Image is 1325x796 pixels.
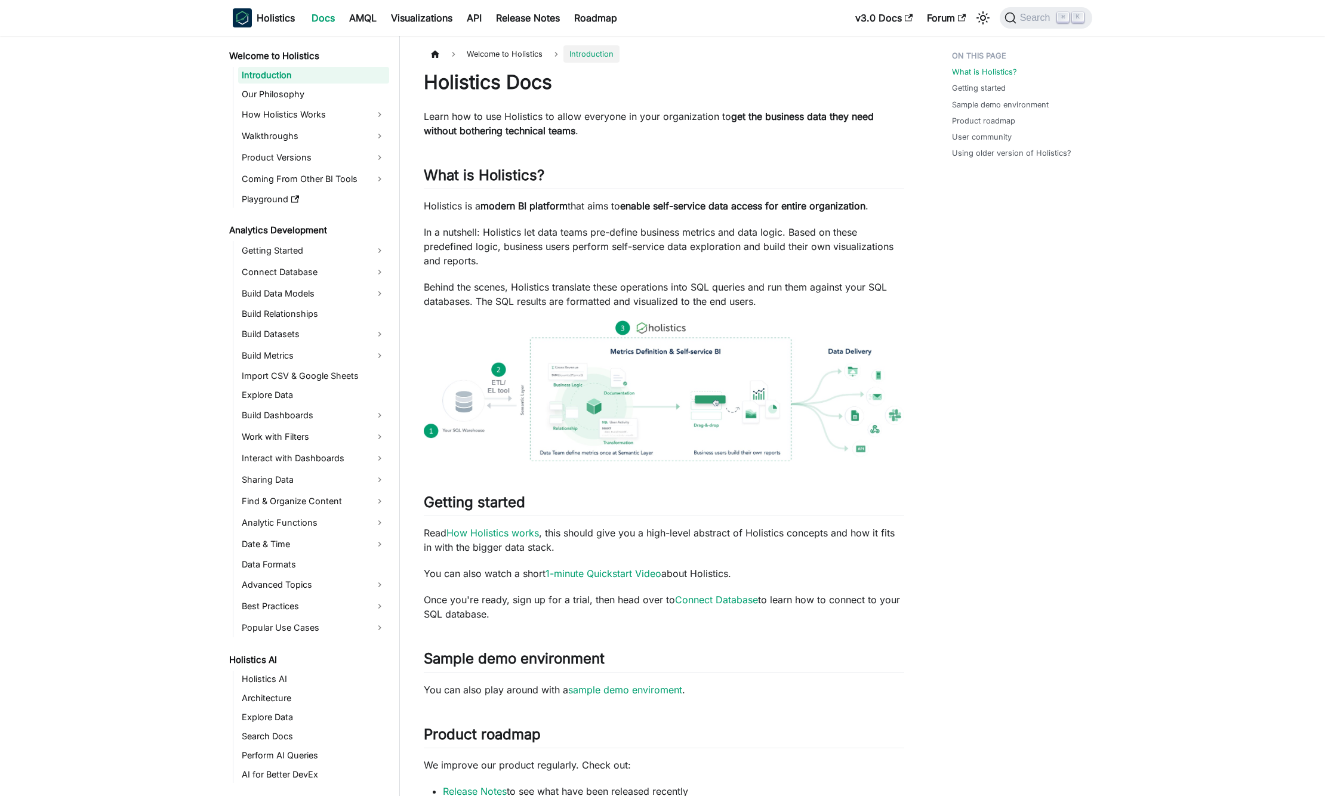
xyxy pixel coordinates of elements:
a: Holistics AI [238,671,389,687]
a: Our Philosophy [238,86,389,103]
a: How Holistics works [446,527,539,539]
nav: Docs sidebar [221,36,400,796]
a: Coming From Other BI Tools [238,169,389,189]
p: We improve our product regularly. Check out: [424,758,904,772]
a: Perform AI Queries [238,747,389,764]
a: Introduction [238,67,389,84]
a: Build Dashboards [238,406,389,425]
button: Search (Command+K) [1000,7,1092,29]
a: Date & Time [238,535,389,554]
a: Work with Filters [238,427,389,446]
a: Using older version of Holistics? [952,147,1071,159]
a: AI for Better DevEx [238,766,389,783]
h2: What is Holistics? [424,166,904,189]
a: Architecture [238,690,389,706]
p: Behind the scenes, Holistics translate these operations into SQL queries and run them against you... [424,280,904,308]
a: Getting started [952,82,1006,94]
span: Welcome to Holistics [461,45,549,63]
kbd: K [1072,12,1084,23]
a: Product roadmap [952,115,1015,127]
a: Welcome to Holistics [226,48,389,64]
img: Holistics [233,8,252,27]
p: You can also watch a short about Holistics. [424,566,904,581]
a: Build Relationships [238,306,389,322]
h2: Product roadmap [424,726,904,748]
img: How Holistics fits in your Data Stack [424,320,904,461]
a: v3.0 Docs [848,8,920,27]
nav: Breadcrumbs [424,45,904,63]
a: Build Metrics [238,346,389,365]
a: Analytic Functions [238,513,389,532]
a: Home page [424,45,446,63]
a: Visualizations [384,8,460,27]
strong: modern BI platform [480,200,568,212]
a: Sharing Data [238,470,389,489]
a: Data Formats [238,556,389,573]
a: Search Docs [238,728,389,745]
a: Interact with Dashboards [238,449,389,468]
h2: Getting started [424,493,904,516]
p: Holistics is a that aims to . [424,199,904,213]
kbd: ⌘ [1057,12,1069,23]
a: API [460,8,489,27]
button: Switch between dark and light mode (currently light mode) [973,8,993,27]
strong: enable self-service data access for entire organization [620,200,865,212]
span: Introduction [563,45,620,63]
a: Holistics AI [226,652,389,668]
a: Sample demo environment [952,99,1049,110]
a: What is Holistics? [952,66,1017,78]
a: User community [952,131,1012,143]
a: Analytics Development [226,222,389,239]
a: sample demo enviroment [568,684,682,696]
a: Popular Use Cases [238,618,389,637]
span: Search [1016,13,1058,23]
p: Learn how to use Holistics to allow everyone in your organization to . [424,109,904,138]
a: Roadmap [567,8,624,27]
a: 1-minute Quickstart Video [546,567,661,579]
p: You can also play around with a . [424,683,904,697]
a: Connect Database [238,263,389,282]
a: Import CSV & Google Sheets [238,368,389,384]
a: Product Versions [238,148,389,167]
a: Best Practices [238,597,389,616]
h2: Sample demo environment [424,650,904,672]
a: AMQL [342,8,384,27]
a: Explore Data [238,709,389,726]
a: Advanced Topics [238,575,389,594]
a: Explore Data [238,387,389,403]
a: Forum [920,8,973,27]
a: Find & Organize Content [238,492,389,511]
a: Docs [304,8,342,27]
p: Once you're ready, sign up for a trial, then head over to to learn how to connect to your SQL dat... [424,593,904,621]
a: How Holistics Works [238,105,389,124]
a: Release Notes [489,8,567,27]
a: Getting Started [238,241,389,260]
a: HolisticsHolistics [233,8,295,27]
a: Playground [238,191,389,208]
a: Build Data Models [238,284,389,303]
a: Build Datasets [238,325,389,344]
p: In a nutshell: Holistics let data teams pre-define business metrics and data logic. Based on thes... [424,225,904,268]
b: Holistics [257,11,295,25]
a: Connect Database [675,594,758,606]
p: Read , this should give you a high-level abstract of Holistics concepts and how it fits in with t... [424,526,904,554]
h1: Holistics Docs [424,70,904,94]
a: Walkthroughs [238,127,389,146]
